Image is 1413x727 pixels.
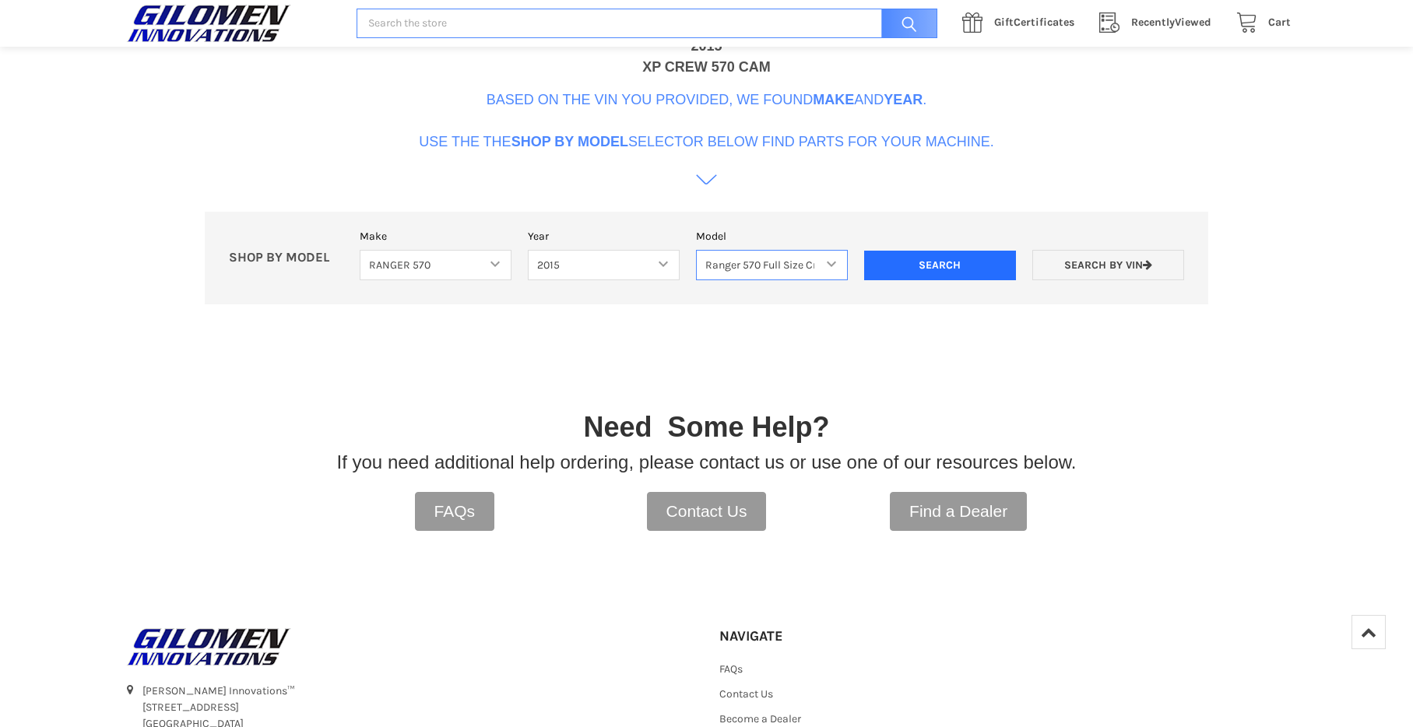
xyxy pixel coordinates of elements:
[1131,16,1175,29] span: Recently
[221,250,352,266] p: SHOP BY MODEL
[954,13,1091,33] a: GiftCertificates
[1351,615,1386,649] a: Top of Page
[813,92,854,107] b: Make
[1268,16,1291,29] span: Cart
[642,57,771,78] div: XP CREW 570 CAM
[583,406,829,448] p: Need Some Help?
[1131,16,1211,29] span: Viewed
[890,492,1027,531] a: Find a Dealer
[360,228,511,244] label: Make
[123,4,340,43] a: GILOMEN INNOVATIONS
[337,448,1077,476] p: If you need additional help ordering, please contact us or use one of our resources below.
[696,228,848,244] label: Model
[719,627,893,645] h5: Navigate
[884,92,923,107] b: Year
[994,16,1014,29] span: Gift
[511,134,628,149] b: Shop By Model
[123,627,294,666] img: GILOMEN INNOVATIONS
[719,712,801,725] a: Become a Dealer
[123,4,294,43] img: GILOMEN INNOVATIONS
[1228,13,1291,33] a: Cart
[528,228,680,244] label: Year
[415,492,495,531] a: FAQs
[994,16,1074,29] span: Certificates
[123,627,694,666] a: GILOMEN INNOVATIONS
[1032,250,1184,280] a: Search by VIN
[419,90,994,153] p: Based on the VIN you provided, we found and . Use the the selector below find parts for your mach...
[873,9,937,39] input: Search
[1091,13,1228,33] a: RecentlyViewed
[647,492,767,531] a: Contact Us
[864,251,1016,280] input: Search
[719,687,773,701] a: Contact Us
[719,662,743,676] a: FAQs
[357,9,937,39] input: Search the store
